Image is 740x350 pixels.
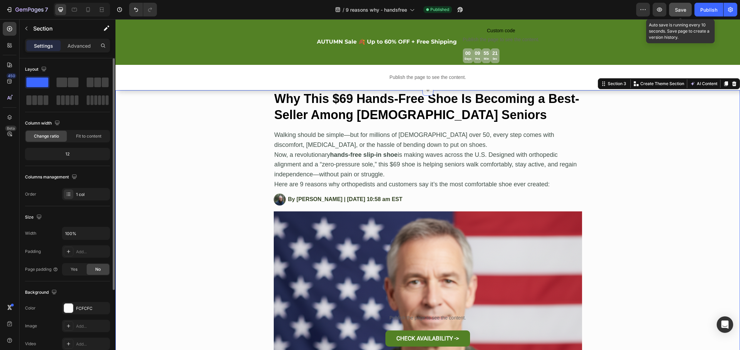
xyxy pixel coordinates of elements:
[33,24,89,33] p: Section
[34,42,53,49] p: Settings
[76,249,108,255] div: Add...
[347,7,424,15] span: Custom code
[76,305,108,312] div: FCFCFC
[7,73,16,79] div: 450
[700,6,717,13] div: Publish
[162,55,463,62] p: Publish the page to see the content.
[346,6,407,13] span: 9 reasons why - handsfree
[525,61,569,68] p: Create Theme Section
[430,7,449,13] span: Published
[115,19,740,350] iframe: Design area
[25,173,78,182] div: Columns management
[67,42,91,49] p: Advanced
[270,311,355,327] a: CHECK AVAILABILITY ->
[359,37,365,42] p: Hrs
[62,227,110,240] input: Auto
[368,37,373,42] p: Min
[25,230,36,236] div: Width
[201,19,341,26] strong: AUTUMN Sale 🍂 Up to 60% OFF + Free Shipping
[5,126,16,131] div: Beta
[343,6,344,13] span: /
[25,213,43,222] div: Size
[25,323,37,329] div: Image
[25,248,41,255] div: Padding
[34,133,59,139] span: Change ratio
[158,71,467,105] h2: Why This $69 Hands-Free Shoe Is Becoming a Best-Seller Among [DEMOGRAPHIC_DATA] Seniors
[349,31,356,37] div: 00
[129,3,157,16] div: Undo/Redo
[25,266,58,272] div: Page padding
[45,5,48,14] p: 7
[215,132,282,139] strong: hands-free slip-in shoe
[76,133,101,139] span: Fit to content
[159,111,466,131] p: Walking should be simple—but for millions of [DEMOGRAPHIC_DATA] over 50, every step comes with di...
[158,110,467,171] div: Rich Text Editor. Editing area: main
[368,31,373,37] div: 55
[669,3,692,16] button: Save
[717,316,733,333] div: Open Intercom Messenger
[3,3,51,16] button: 7
[71,266,77,272] span: Yes
[159,131,466,160] p: Now, a revolutionary is making waves across the U.S. Designed with orthopedic alignment and a “ze...
[76,341,108,347] div: Add...
[25,341,36,347] div: Video
[107,295,518,302] p: Publish the page to see the content.
[25,305,36,311] div: Color
[359,31,365,37] div: 09
[173,177,287,183] strong: By [PERSON_NAME] | [DATE] 10:58 am EST
[377,37,382,42] p: Sec
[694,3,723,16] button: Publish
[76,191,108,198] div: 1 col
[25,65,48,74] div: Layout
[675,7,686,13] span: Save
[25,288,58,297] div: Background
[25,119,61,128] div: Column width
[25,191,36,197] div: Order
[159,160,466,170] p: Here are 9 reasons why orthopedists and customers say it’s the most comfortable shoe ever created:
[491,61,512,68] div: Section 3
[349,37,356,42] p: Days
[95,266,101,272] span: No
[281,316,344,322] p: CHECK AVAILABILITY ->
[26,149,109,159] div: 12
[573,60,603,69] button: AI Content
[347,17,424,24] span: Publish the page to see the content.
[76,323,108,329] div: Add...
[158,174,170,186] img: gempages_547484519586858232-b6249654-db5a-45c7-8177-1368f7021711.jpg
[377,31,382,37] div: 21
